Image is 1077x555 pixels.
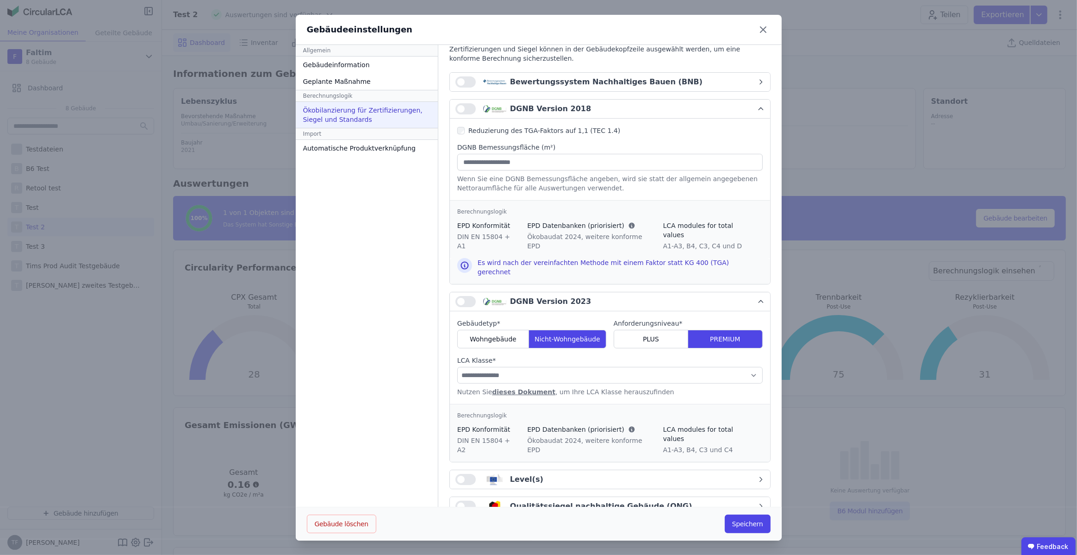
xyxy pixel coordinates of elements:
div: Allgemein [296,45,438,57]
button: Level(s) [450,470,770,489]
img: dgnb_logo-x_03lAI3.svg [483,103,506,114]
label: DGNB Bemessungsfläche (m²) [457,143,763,152]
span: Nicht-Wohngebäude [535,334,600,344]
span: PLUS [643,334,659,344]
div: Automatische Produktverknüpfung [296,140,438,157]
div: Import [296,128,438,140]
div: LCA modules for total values [663,425,755,443]
label: audits.requiredField [457,356,763,365]
div: Geplante Maßnahme [296,73,438,90]
div: Qualitätssiegel nachhaltige Gebäude (QNG) [510,501,692,512]
div: A1-A3, B4, C3 und C4 [663,445,755,454]
div: Berechnungslogik [296,90,438,102]
div: Ökobilanzierung für Zertifizierungen, Siegel und Standards [296,102,438,128]
div: Berechnungslogik [457,412,763,419]
div: Wenn Sie eine DGNB Bemessungsfläche angeben, wird sie statt der allgemein angegebenen Nettoraumfl... [457,174,763,193]
div: Bewertungssystem Nachhaltiges Bauen (BNB) [510,76,703,88]
div: Gebäudeeinstellungen [307,23,413,36]
span: EPD Datenbanken (priorisiert) [527,221,624,230]
img: levels_logo-Bv5juQb_.svg [483,474,506,485]
div: DIN EN 15804 + A1 [457,232,520,251]
a: dieses Dokument [492,388,555,396]
button: Qualitätssiegel nachhaltige Gebäude (QNG) [450,497,770,516]
button: Bewertungssystem Nachhaltiges Bauen (BNB) [450,73,770,91]
span: Wohngebäude [470,334,517,344]
img: bnb_logo-CNxcAojW.svg [483,76,506,88]
div: EPD Konformität [457,221,520,230]
label: audits.requiredField [614,319,763,328]
div: EPD Konformität [457,425,520,434]
div: Es wird nach der vereinfachten Methode mit einem Faktor statt KG 400 (TGA) gerechnet [478,258,763,277]
label: audits.requiredField [457,319,606,328]
div: Level(s) [510,474,543,485]
div: Berechnungslogik [457,208,763,215]
button: Gebäude löschen [307,515,376,533]
img: dgnb_logo-x_03lAI3.svg [483,296,506,307]
span: PREMIUM [710,334,741,344]
div: DGNB Version 2023 [510,296,591,307]
div: Ökobaudat 2024, weitere konforme EPD [527,232,655,251]
div: Nutzen Sie , um Ihre LCA Klasse herauszufinden [457,387,763,397]
span: EPD Datenbanken (priorisiert) [527,425,624,434]
div: LCA modules for total values [663,221,755,240]
button: DGNB Version 2023 [450,292,770,311]
div: Ökobaudat 2024, weitere konforme EPD [527,436,655,454]
div: A1-A3, B4, C3, C4 und D [663,241,755,251]
div: DIN EN 15804 + A2 [457,436,520,454]
div: Aktivieren Sie Zertifizierungen und Siegel und ergänzen Sie die erforderlichen Angaben. Aktiviert... [449,35,771,72]
span: Reduzierung des TGA-Faktors auf 1,1 (TEC 1.4) [468,127,621,134]
img: qng_logo-Bb8yMpRH.svg [483,501,506,512]
button: Speichern [725,515,771,533]
button: DGNB Version 2018 [450,100,770,119]
div: DGNB Version 2018 [510,103,591,114]
div: Gebäudeinformation [296,57,438,73]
